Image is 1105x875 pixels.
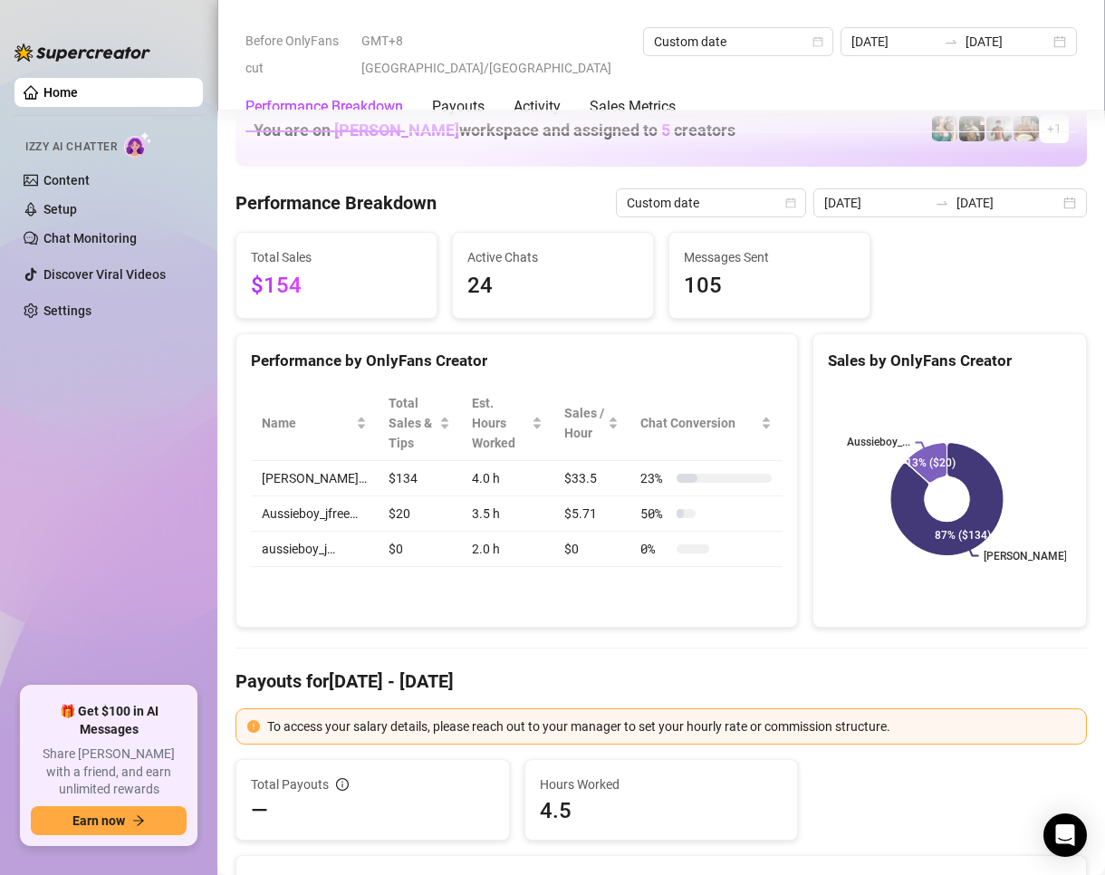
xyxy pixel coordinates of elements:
img: AI Chatter [124,131,152,158]
span: arrow-right [132,814,145,827]
span: Chat Conversion [640,413,757,433]
span: Hours Worked [540,774,783,794]
span: calendar [812,36,823,47]
text: [PERSON_NAME]… [985,550,1075,562]
a: Settings [43,303,91,318]
td: $33.5 [553,461,630,496]
td: [PERSON_NAME]… [251,461,378,496]
th: Chat Conversion [629,386,783,461]
input: End date [956,193,1060,213]
span: Total Sales [251,247,422,267]
td: $0 [553,532,630,567]
div: Est. Hours Worked [472,393,528,453]
td: $134 [378,461,461,496]
span: to [944,34,958,49]
input: End date [966,32,1050,52]
span: Name [262,413,352,433]
span: GMT+8 [GEOGRAPHIC_DATA]/[GEOGRAPHIC_DATA] [361,27,632,82]
span: swap-right [935,196,949,210]
td: aussieboy_j… [251,532,378,567]
div: Activity [514,96,561,118]
td: 4.0 h [461,461,553,496]
input: Start date [824,193,927,213]
span: exclamation-circle [247,720,260,733]
span: 23 % [640,468,669,488]
span: $154 [251,269,422,303]
th: Total Sales & Tips [378,386,461,461]
td: $20 [378,496,461,532]
div: Payouts [432,96,485,118]
span: 🎁 Get $100 in AI Messages [31,703,187,738]
span: 50 % [640,504,669,524]
h4: Performance Breakdown [235,190,437,216]
div: Performance Breakdown [245,96,403,118]
a: Setup [43,202,77,216]
span: 24 [467,269,639,303]
span: Total Sales & Tips [389,393,436,453]
span: calendar [785,197,796,208]
span: 4.5 [540,796,783,825]
div: Sales by OnlyFans Creator [828,349,1071,373]
span: Messages Sent [684,247,855,267]
td: $5.71 [553,496,630,532]
th: Sales / Hour [553,386,630,461]
span: Active Chats [467,247,639,267]
td: 2.0 h [461,532,553,567]
a: Chat Monitoring [43,231,137,245]
span: info-circle [336,778,349,791]
span: 105 [684,269,855,303]
span: Earn now [72,813,125,828]
span: — [251,796,268,825]
div: To access your salary details, please reach out to your manager to set your hourly rate or commis... [267,716,1075,736]
div: Sales Metrics [590,96,676,118]
span: swap-right [944,34,958,49]
button: Earn nowarrow-right [31,806,187,835]
span: Before OnlyFans cut [245,27,351,82]
div: Performance by OnlyFans Creator [251,349,783,373]
span: Custom date [627,189,795,216]
a: Discover Viral Videos [43,267,166,282]
h4: Payouts for [DATE] - [DATE] [235,668,1087,694]
td: $0 [378,532,461,567]
td: 3.5 h [461,496,553,532]
a: Content [43,173,90,187]
span: Custom date [654,28,822,55]
text: Aussieboy_... [847,437,910,449]
span: 0 % [640,539,669,559]
span: Izzy AI Chatter [25,139,117,156]
img: logo-BBDzfeDw.svg [14,43,150,62]
span: to [935,196,949,210]
span: Sales / Hour [564,403,605,443]
div: Open Intercom Messenger [1043,813,1087,857]
th: Name [251,386,378,461]
span: Total Payouts [251,774,329,794]
td: Aussieboy_jfree… [251,496,378,532]
a: Home [43,85,78,100]
span: Share [PERSON_NAME] with a friend, and earn unlimited rewards [31,745,187,799]
input: Start date [851,32,936,52]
